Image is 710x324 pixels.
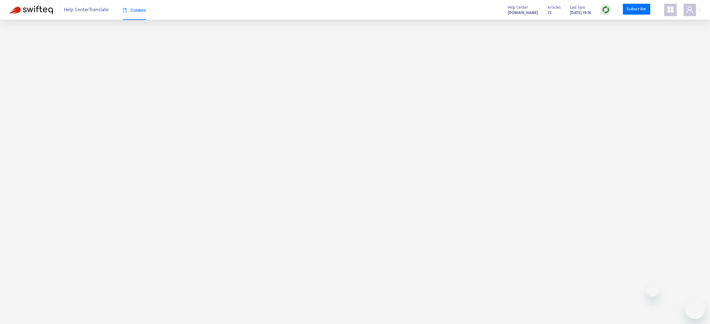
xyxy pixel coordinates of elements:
span: Last Sync [570,4,586,11]
img: Swifteq [9,6,53,14]
iframe: Close message [647,284,659,297]
span: Content [123,8,146,13]
span: Articles [548,4,561,11]
span: book [123,8,127,12]
span: appstore [667,6,674,13]
a: [DOMAIN_NAME] [508,9,538,16]
strong: 72 [548,9,551,16]
span: Help Center [508,4,528,11]
img: sync.dc5367851b00ba804db3.png [602,6,610,14]
a: Subscribe [623,4,650,15]
span: Help Center Translate [64,4,109,16]
strong: [DATE] 19:16 [570,9,591,16]
iframe: Button to launch messaging window [685,299,705,319]
span: user [686,6,694,13]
